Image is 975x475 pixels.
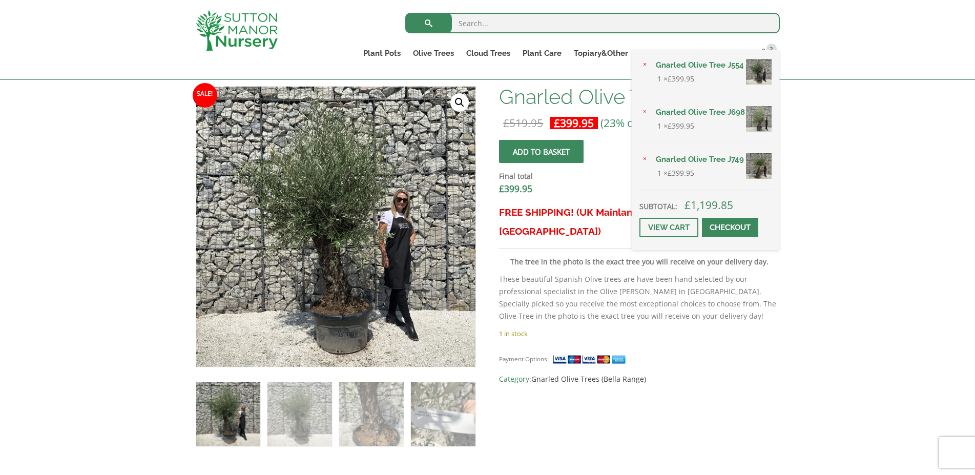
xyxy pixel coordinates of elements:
[554,116,594,130] bdi: 399.95
[450,93,469,112] a: View full-screen image gallery
[657,167,694,179] span: 1 ×
[634,46,669,60] a: About
[411,382,475,446] img: Gnarled Olive Tree J554 - Image 4
[499,273,779,322] p: These beautiful Spanish Olive trees are have been hand selected by our professional specialist in...
[499,203,779,241] h3: FREE SHIPPING! (UK Mainland & covering parts of [GEOGRAPHIC_DATA])
[639,154,651,166] a: Remove Gnarled Olive Tree J749 from basket
[600,116,644,130] span: (23% off)
[668,74,672,84] span: £
[639,201,677,211] strong: Subtotal:
[746,59,772,85] img: Gnarled Olive Tree J554
[702,218,758,237] a: Checkout
[668,168,694,178] bdi: 399.95
[746,153,772,179] img: Gnarled Olive Tree J749
[684,198,691,212] span: £
[499,182,532,195] bdi: 399.95
[669,46,712,60] a: Delivery
[668,74,694,84] bdi: 399.95
[405,13,780,33] input: Search...
[668,121,694,131] bdi: 399.95
[510,257,769,266] strong: The tree in the photo is the exact tree you will receive on your delivery day.
[516,46,568,60] a: Plant Care
[499,86,779,108] h1: Gnarled Olive Tree J554
[754,46,780,60] a: 3
[460,46,516,60] a: Cloud Trees
[339,382,403,446] img: Gnarled Olive Tree J554 - Image 3
[639,60,651,71] a: Remove Gnarled Olive Tree J554 from basket
[650,152,772,167] a: Gnarled Olive Tree J749
[407,46,460,60] a: Olive Trees
[684,198,733,212] bdi: 1,199.85
[267,382,331,446] img: Gnarled Olive Tree J554 - Image 2
[668,121,672,131] span: £
[499,355,549,363] small: Payment Options:
[499,140,584,163] button: Add to basket
[712,46,754,60] a: Contact
[657,120,694,132] span: 1 ×
[552,354,629,365] img: payment supported
[668,168,672,178] span: £
[554,116,560,130] span: £
[657,73,694,85] span: 1 ×
[531,374,646,384] a: Gnarled Olive Trees (Bella Range)
[503,116,509,130] span: £
[639,218,698,237] a: View cart
[499,327,779,340] p: 1 in stock
[499,170,779,182] dt: Final total
[503,116,543,130] bdi: 519.95
[650,57,772,73] a: Gnarled Olive Tree J554
[499,373,779,385] span: Category:
[568,46,634,60] a: Topiary&Other
[499,182,504,195] span: £
[639,107,651,118] a: Remove Gnarled Olive Tree J698 from basket
[746,106,772,132] img: Gnarled Olive Tree J698
[196,10,278,51] img: logo
[650,105,772,120] a: Gnarled Olive Tree J698
[196,382,260,446] img: Gnarled Olive Tree J554
[193,83,217,108] span: Sale!
[766,44,777,54] span: 3
[357,46,407,60] a: Plant Pots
